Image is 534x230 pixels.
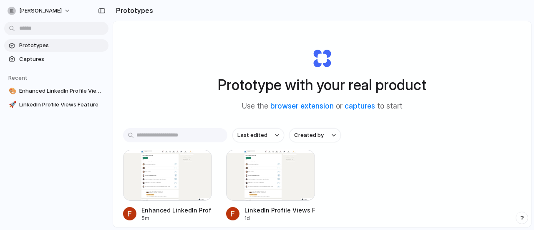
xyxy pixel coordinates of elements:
[4,85,108,97] a: 🎨Enhanced LinkedIn Profile Views Features
[4,53,108,66] a: Captures
[4,4,75,18] button: [PERSON_NAME]
[237,131,267,139] span: Last edited
[232,128,284,142] button: Last edited
[244,206,315,215] div: LinkedIn Profile Views Feature
[9,100,15,109] div: 🚀
[8,87,16,95] button: 🎨
[4,99,108,111] a: 🚀LinkedIn Profile Views Feature
[4,39,108,52] a: Prototypes
[19,55,105,63] span: Captures
[19,41,105,50] span: Prototypes
[19,7,62,15] span: [PERSON_NAME]
[244,215,315,222] div: 1d
[9,86,15,96] div: 🎨
[294,131,324,139] span: Created by
[226,150,315,222] a: LinkedIn Profile Views FeatureLinkedIn Profile Views Feature1d
[8,74,28,81] span: Recent
[141,215,212,222] div: 5m
[19,101,105,109] span: LinkedIn Profile Views Feature
[8,101,16,109] button: 🚀
[141,206,212,215] div: Enhanced LinkedIn Profile Views Features
[113,5,153,15] h2: Prototypes
[242,101,403,112] span: Use the or to start
[123,150,212,222] a: Enhanced LinkedIn Profile Views FeaturesEnhanced LinkedIn Profile Views Features5m
[345,102,375,110] a: captures
[289,128,341,142] button: Created by
[19,87,105,95] span: Enhanced LinkedIn Profile Views Features
[270,102,334,110] a: browser extension
[218,74,426,96] h1: Prototype with your real product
